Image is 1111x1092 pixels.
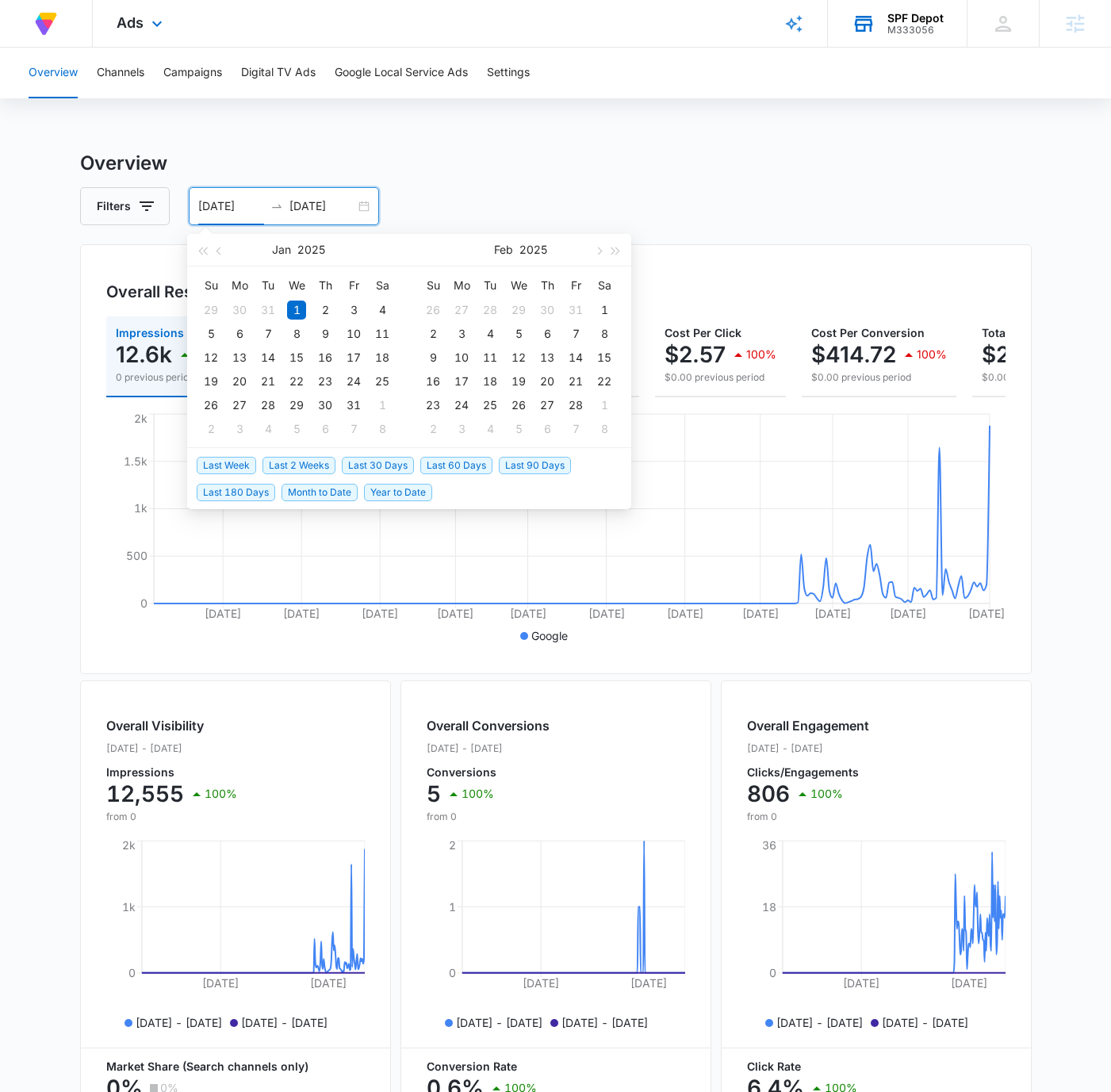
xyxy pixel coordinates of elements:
[373,420,392,439] div: 8
[595,348,614,367] div: 15
[344,372,363,391] div: 24
[476,273,504,298] th: Tu
[287,372,306,391] div: 22
[230,420,249,439] div: 3
[254,298,282,322] td: 2024-12-31
[128,966,135,979] tspan: 0
[427,810,550,824] p: from 0
[504,298,533,322] td: 2025-01-29
[561,1014,648,1031] p: [DATE] - [DATE]
[225,322,254,346] td: 2025-01-06
[665,326,741,339] span: Cost Per Click
[205,788,237,799] p: 100%
[368,322,397,346] td: 2025-01-11
[504,393,533,417] td: 2025-02-26
[311,393,339,417] td: 2025-01-30
[316,396,335,415] div: 30
[368,298,397,322] td: 2025-01-04
[254,370,282,393] td: 2025-01-21
[316,372,335,391] div: 23
[419,417,447,441] td: 2025-03-02
[533,346,561,370] td: 2025-02-13
[198,197,264,215] input: Start date
[201,420,220,439] div: 2
[590,273,619,298] th: Sa
[197,393,225,417] td: 2025-01-26
[201,396,220,415] div: 26
[590,370,619,393] td: 2025-02-22
[287,348,306,367] div: 15
[814,607,850,620] tspan: [DATE]
[509,348,528,367] div: 12
[373,372,392,391] div: 25
[106,716,237,735] h2: Overall Visibility
[747,767,869,778] p: Clicks/Engagements
[197,346,225,370] td: 2025-01-12
[287,420,306,439] div: 5
[289,197,355,215] input: End date
[982,342,1090,367] p: $2,073.60
[538,420,557,439] div: 6
[225,417,254,441] td: 2025-02-03
[595,372,614,391] div: 22
[452,348,471,367] div: 10
[509,396,528,415] div: 26
[810,788,843,799] p: 100%
[282,417,311,441] td: 2025-02-05
[533,322,561,346] td: 2025-02-06
[917,349,947,360] p: 100%
[339,370,368,393] td: 2025-01-24
[423,324,442,343] div: 2
[362,607,398,620] tspan: [DATE]
[259,372,278,391] div: 21
[747,716,869,735] h2: Overall Engagement
[106,767,237,778] p: Impressions
[666,607,703,620] tspan: [DATE]
[373,348,392,367] div: 18
[561,393,590,417] td: 2025-02-28
[531,627,568,644] p: Google
[116,326,184,339] span: Impressions
[982,326,1047,339] span: Total Spend
[316,301,335,320] div: 2
[201,324,220,343] div: 5
[419,370,447,393] td: 2025-02-16
[447,273,476,298] th: Mo
[566,372,585,391] div: 21
[538,372,557,391] div: 20
[106,741,237,756] p: [DATE] - [DATE]
[316,324,335,343] div: 9
[44,25,78,38] div: v 4.0.25
[43,92,56,105] img: tab_domain_overview_orange.svg
[447,346,476,370] td: 2025-02-10
[175,94,267,104] div: Keywords by Traffic
[456,1014,542,1031] p: [DATE] - [DATE]
[259,324,278,343] div: 7
[368,393,397,417] td: 2025-02-01
[270,200,283,213] span: swap-right
[590,393,619,417] td: 2025-03-01
[590,322,619,346] td: 2025-02-08
[344,324,363,343] div: 10
[951,976,987,990] tspan: [DATE]
[509,372,528,391] div: 19
[311,298,339,322] td: 2025-01-02
[448,900,455,914] tspan: 1
[270,200,283,213] span: to
[197,457,256,474] span: Last Week
[116,370,223,385] p: 0 previous period
[747,741,869,756] p: [DATE] - [DATE]
[447,322,476,346] td: 2025-02-03
[241,1014,328,1031] p: [DATE] - [DATE]
[230,324,249,343] div: 6
[339,346,368,370] td: 2025-01-17
[202,976,239,990] tspan: [DATE]
[595,420,614,439] div: 8
[447,370,476,393] td: 2025-02-17
[481,420,500,439] div: 4
[259,396,278,415] div: 28
[447,393,476,417] td: 2025-02-24
[423,420,442,439] div: 2
[595,324,614,343] div: 8
[843,976,879,990] tspan: [DATE]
